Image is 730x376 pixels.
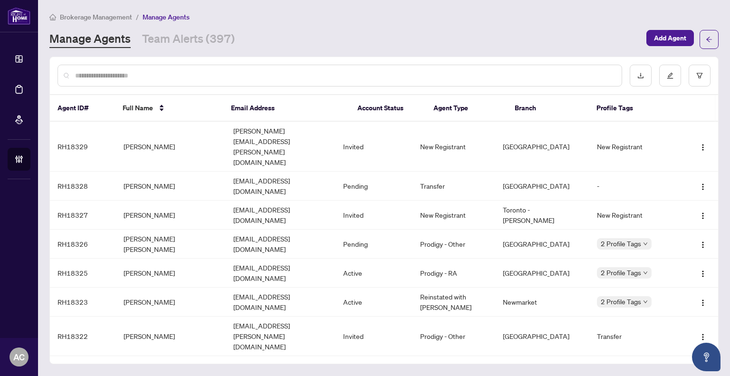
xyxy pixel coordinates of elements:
[413,201,495,230] td: New Registrant
[50,259,116,288] td: RH18325
[413,230,495,259] td: Prodigy - Other
[699,241,707,249] img: Logo
[495,122,590,172] td: [GEOGRAPHIC_DATA]
[336,172,413,201] td: Pending
[49,14,56,20] span: home
[495,288,590,317] td: Newmarket
[226,317,336,356] td: [EMAIL_ADDRESS][PERSON_NAME][DOMAIN_NAME]
[226,201,336,230] td: [EMAIL_ADDRESS][DOMAIN_NAME]
[706,36,712,43] span: arrow-left
[50,201,116,230] td: RH18327
[50,122,116,172] td: RH18329
[413,122,495,172] td: New Registrant
[654,30,686,46] span: Add Agent
[116,230,226,259] td: [PERSON_NAME] [PERSON_NAME]
[699,299,707,307] img: Logo
[226,122,336,172] td: [PERSON_NAME][EMAIL_ADDRESS][PERSON_NAME][DOMAIN_NAME]
[699,183,707,191] img: Logo
[495,259,590,288] td: [GEOGRAPHIC_DATA]
[142,31,235,48] a: Team Alerts (397)
[413,288,495,317] td: Reinstated with [PERSON_NAME]
[413,172,495,201] td: Transfer
[696,72,703,79] span: filter
[115,95,223,122] th: Full Name
[116,201,226,230] td: [PERSON_NAME]
[116,122,226,172] td: [PERSON_NAME]
[589,95,681,122] th: Profile Tags
[426,95,507,122] th: Agent Type
[226,172,336,201] td: [EMAIL_ADDRESS][DOMAIN_NAME]
[667,72,673,79] span: edit
[692,343,720,371] button: Open asap
[699,270,707,278] img: Logo
[8,7,30,25] img: logo
[336,259,413,288] td: Active
[601,296,641,307] span: 2 Profile Tags
[695,139,711,154] button: Logo
[336,122,413,172] td: Invited
[630,65,652,87] button: download
[50,172,116,201] td: RH18328
[60,13,132,21] span: Brokerage Management
[699,333,707,341] img: Logo
[336,288,413,317] td: Active
[50,95,115,122] th: Agent ID#
[50,317,116,356] td: RH18322
[413,259,495,288] td: Prodigy - RA
[695,178,711,193] button: Logo
[695,328,711,344] button: Logo
[601,238,641,249] span: 2 Profile Tags
[689,65,711,87] button: filter
[336,201,413,230] td: Invited
[495,172,590,201] td: [GEOGRAPHIC_DATA]
[495,230,590,259] td: [GEOGRAPHIC_DATA]
[49,31,131,48] a: Manage Agents
[116,288,226,317] td: [PERSON_NAME]
[13,350,25,364] span: AC
[601,267,641,278] span: 2 Profile Tags
[50,230,116,259] td: RH18326
[646,30,694,46] button: Add Agent
[695,265,711,280] button: Logo
[699,144,707,151] img: Logo
[637,72,644,79] span: download
[223,95,350,122] th: Email Address
[143,13,190,21] span: Manage Agents
[50,288,116,317] td: RH18323
[643,241,648,246] span: down
[226,230,336,259] td: [EMAIL_ADDRESS][DOMAIN_NAME]
[116,317,226,356] td: [PERSON_NAME]
[659,65,681,87] button: edit
[589,172,683,201] td: -
[643,270,648,275] span: down
[589,317,683,356] td: Transfer
[695,294,711,309] button: Logo
[495,201,590,230] td: Toronto - [PERSON_NAME]
[116,259,226,288] td: [PERSON_NAME]
[695,207,711,222] button: Logo
[226,259,336,288] td: [EMAIL_ADDRESS][DOMAIN_NAME]
[695,236,711,251] button: Logo
[123,103,153,113] span: Full Name
[226,288,336,317] td: [EMAIL_ADDRESS][DOMAIN_NAME]
[643,299,648,304] span: down
[350,95,426,122] th: Account Status
[136,11,139,22] li: /
[589,122,683,172] td: New Registrant
[413,317,495,356] td: Prodigy - Other
[336,317,413,356] td: Invited
[507,95,588,122] th: Branch
[116,172,226,201] td: [PERSON_NAME]
[495,317,590,356] td: [GEOGRAPHIC_DATA]
[589,201,683,230] td: New Registrant
[699,212,707,220] img: Logo
[336,230,413,259] td: Pending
